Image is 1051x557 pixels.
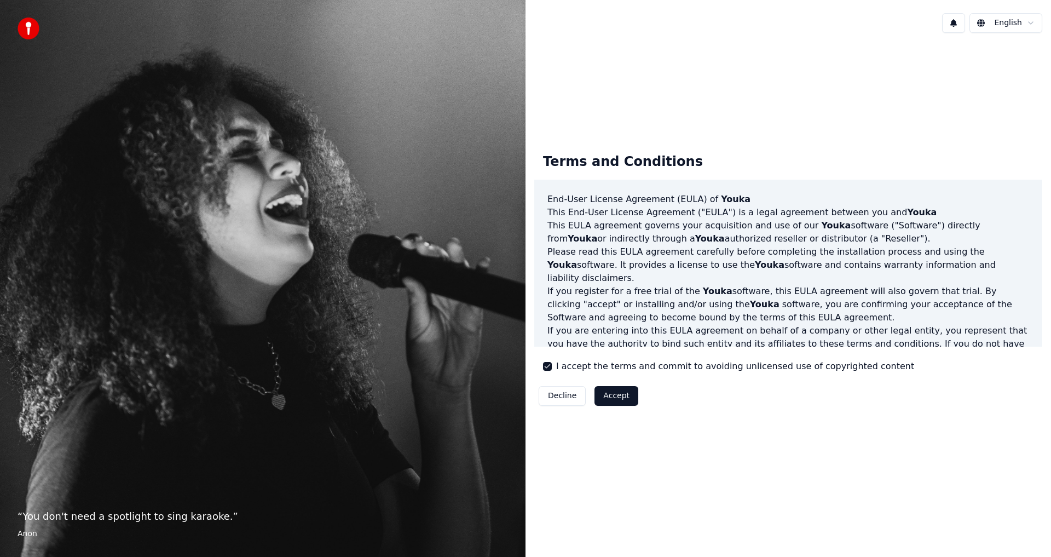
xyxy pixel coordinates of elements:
[703,286,732,296] span: Youka
[695,233,725,244] span: Youka
[547,193,1029,206] h3: End-User License Agreement (EULA) of
[539,386,586,406] button: Decline
[18,18,39,39] img: youka
[907,207,937,217] span: Youka
[568,233,597,244] span: Youka
[18,529,508,539] footer: Anon
[534,145,712,180] div: Terms and Conditions
[547,219,1029,245] p: This EULA agreement governs your acquisition and use of our software ("Software") directly from o...
[547,324,1029,377] p: If you are entering into this EULA agreement on behalf of a company or other legal entity, you re...
[18,509,508,524] p: “ You don't need a spotlight to sing karaoke. ”
[821,220,851,231] span: Youka
[721,194,750,204] span: Youka
[547,285,1029,324] p: If you register for a free trial of the software, this EULA agreement will also govern that trial...
[755,260,784,270] span: Youka
[547,260,577,270] span: Youka
[750,299,779,309] span: Youka
[556,360,914,373] label: I accept the terms and commit to avoiding unlicensed use of copyrighted content
[547,206,1029,219] p: This End-User License Agreement ("EULA") is a legal agreement between you and
[594,386,638,406] button: Accept
[547,245,1029,285] p: Please read this EULA agreement carefully before completing the installation process and using th...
